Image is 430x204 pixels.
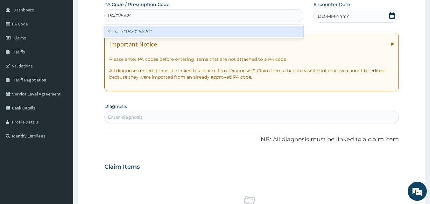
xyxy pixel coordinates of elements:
div: Minimize live chat window [104,3,120,18]
textarea: Type your message and hit 'Enter' [3,136,121,158]
span: Dashboard [14,7,34,13]
span: We're online! [37,61,88,126]
div: Chat with us now [33,36,107,44]
div: Create "PA/025A2C" [104,26,304,37]
p: Please enter PA codes before entering items that are not attached to a PA code [109,56,394,62]
span: Tariffs [14,49,25,55]
span: Tariff Negotiation [14,77,46,83]
span: Claims [14,35,26,41]
label: PA Code / Prescription Code [104,1,170,8]
h1: Important Notice [109,41,157,48]
span: DD-MM-YYYY [318,13,349,19]
label: Encounter Date [314,1,350,8]
h3: Claim Items [104,164,140,171]
img: d_794563401_company_1708531726252_794563401 [12,32,26,48]
label: Diagnosis [104,103,127,109]
p: All diagnoses entered must be linked to a claim item. Diagnosis & Claim Items that are visible bu... [109,67,394,80]
p: NB: All diagnosis must be linked to a claim item [104,136,399,144]
div: Enter diagnosis [108,114,143,120]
